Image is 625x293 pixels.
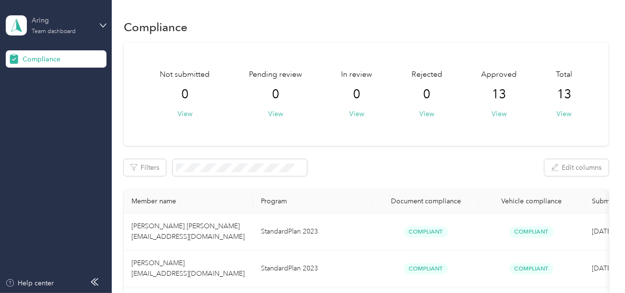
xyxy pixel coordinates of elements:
[124,22,188,32] h1: Compliance
[404,226,448,237] span: Compliant
[419,109,434,119] button: View
[381,197,471,205] div: Document compliance
[509,226,554,237] span: Compliant
[486,197,577,205] div: Vehicle compliance
[404,263,448,274] span: Compliant
[32,29,76,35] div: Team dashboard
[160,69,210,81] span: Not submitted
[349,109,364,119] button: View
[249,69,302,81] span: Pending review
[556,69,572,81] span: Total
[341,69,372,81] span: In review
[253,189,373,213] th: Program
[253,213,373,250] td: StandardPlan 2023
[492,87,506,102] span: 13
[131,259,245,278] span: [PERSON_NAME] [EMAIL_ADDRESS][DOMAIN_NAME]
[492,109,507,119] button: View
[253,250,373,287] td: StandardPlan 2023
[23,54,60,64] span: Compliance
[181,87,189,102] span: 0
[509,263,554,274] span: Compliant
[131,222,245,241] span: [PERSON_NAME] [PERSON_NAME] [EMAIL_ADDRESS][DOMAIN_NAME]
[272,87,279,102] span: 0
[544,159,609,176] button: Edit columns
[268,109,283,119] button: View
[571,239,625,293] iframe: Everlance-gr Chat Button Frame
[481,69,517,81] span: Approved
[124,159,166,176] button: Filters
[412,69,442,81] span: Rejected
[423,87,430,102] span: 0
[5,278,54,288] button: Help center
[32,15,92,25] div: Aring
[556,109,571,119] button: View
[124,189,253,213] th: Member name
[557,87,571,102] span: 13
[353,87,360,102] span: 0
[177,109,192,119] button: View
